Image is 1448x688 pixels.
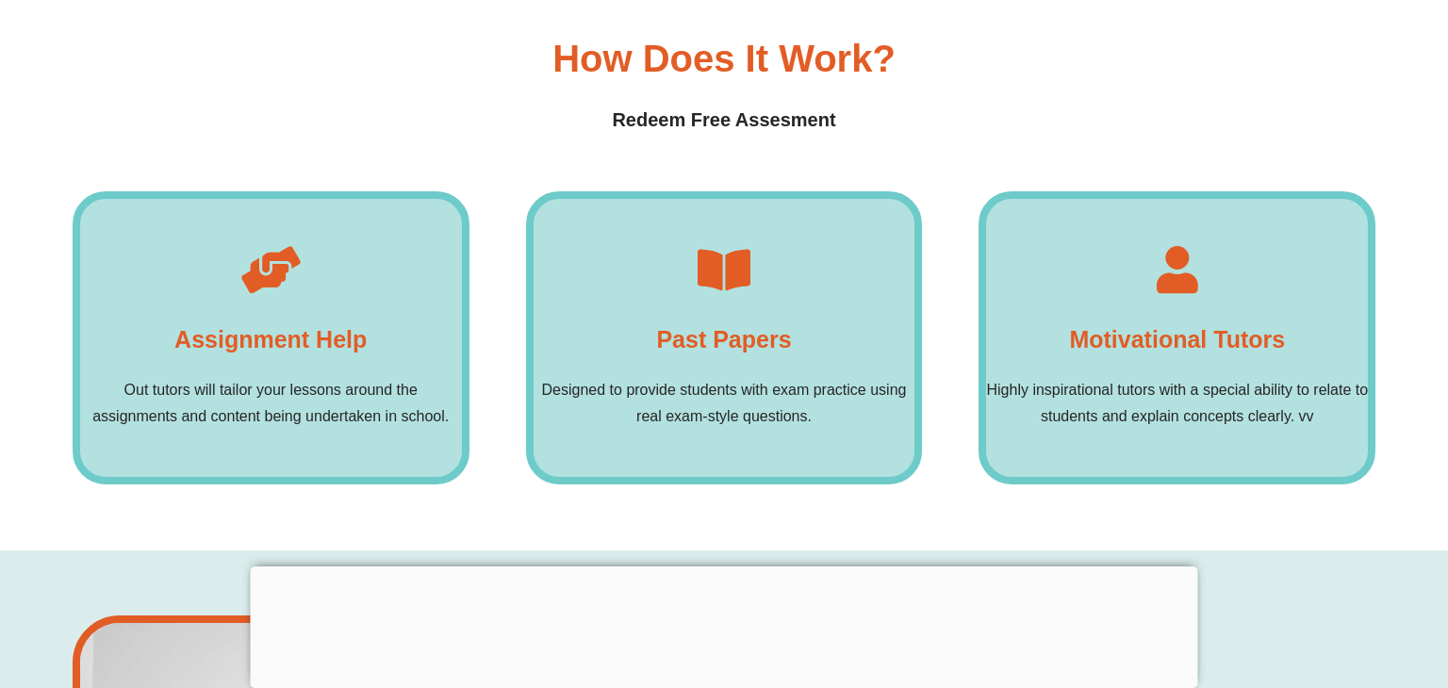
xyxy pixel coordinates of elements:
[174,320,367,358] h4: Assignment Help
[251,566,1198,683] iframe: Advertisement
[80,377,462,430] p: Out tutors will tailor your lessons around the assignments and content being undertaken in school.
[552,40,896,77] h3: How Does it Work?
[1069,320,1285,358] h4: Motivational Tutors
[1354,598,1448,688] iframe: Chat Widget
[534,377,915,430] p: Designed to provide students with exam practice using real exam-style questions.
[73,106,1375,135] h4: Redeem Free Assesment
[656,320,791,358] h4: Past Papers
[986,377,1368,430] p: Highly inspirational tutors with a special ability to relate to students and explain concepts cle...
